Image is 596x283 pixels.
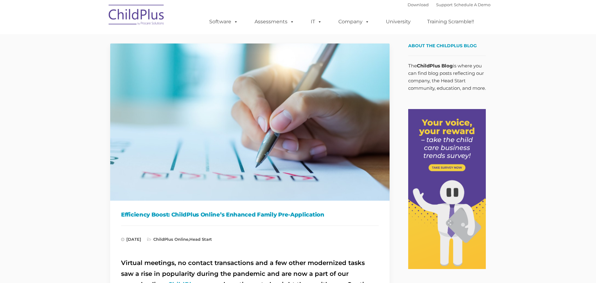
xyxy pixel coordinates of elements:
[248,16,300,28] a: Assessments
[408,2,490,7] font: |
[454,2,490,7] a: Schedule A Demo
[106,0,168,31] img: ChildPlus by Procare Solutions
[110,43,390,201] img: Efficiency Boost: ChildPlus Online's Enhanced Family Pre-Application Process - Streamlining Appli...
[417,63,453,69] strong: ChildPlus Blog
[421,16,480,28] a: Training Scramble!!
[189,237,212,242] a: Head Start
[408,62,486,92] p: The is where you can find blog posts reflecting our company, the Head Start community, education,...
[121,210,379,219] h1: Efficiency Boost: ChildPlus Online’s Enhanced Family Pre-Application
[153,237,188,242] a: ChildPlus Online
[408,43,477,48] span: About the ChildPlus Blog
[408,2,429,7] a: Download
[147,237,212,242] span: ,
[332,16,376,28] a: Company
[436,2,453,7] a: Support
[380,16,417,28] a: University
[203,16,244,28] a: Software
[121,237,141,242] span: [DATE]
[305,16,328,28] a: IT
